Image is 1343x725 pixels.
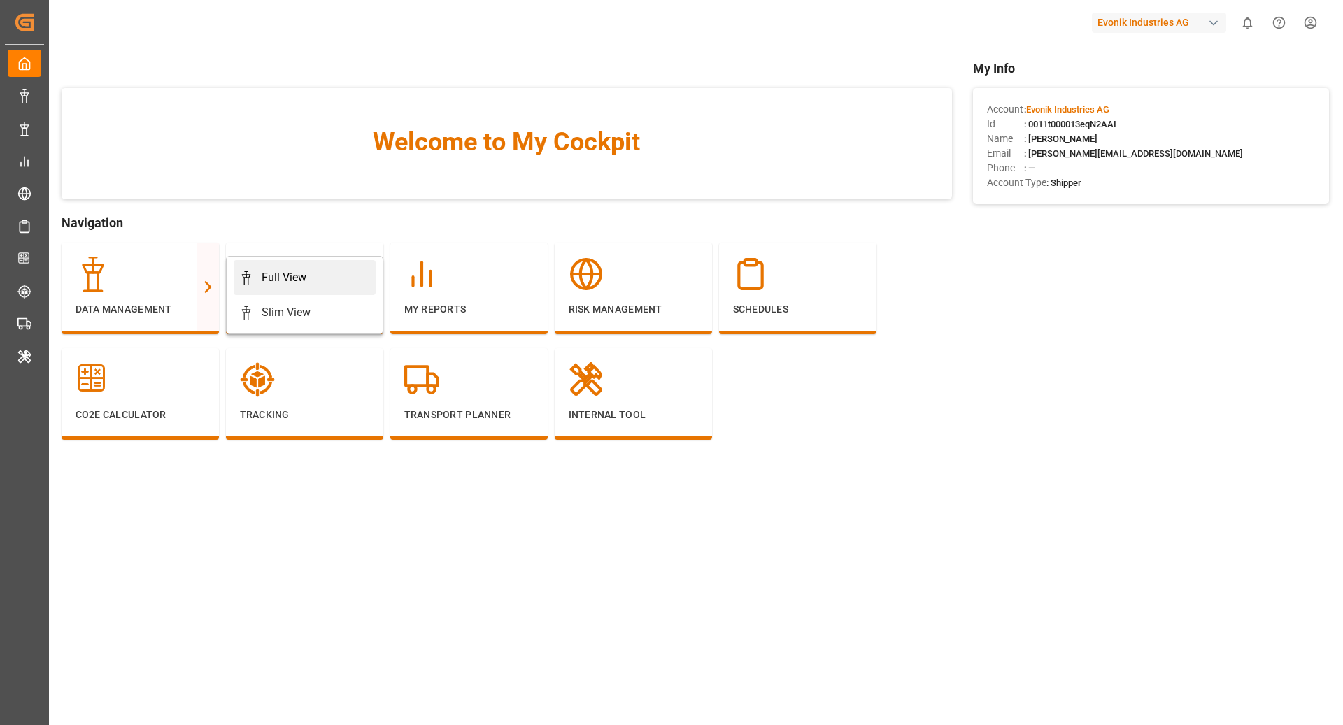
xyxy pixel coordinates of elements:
a: Slim View [234,295,376,330]
span: : [PERSON_NAME][EMAIL_ADDRESS][DOMAIN_NAME] [1024,148,1243,159]
span: Phone [987,161,1024,175]
span: : [PERSON_NAME] [1024,134,1097,144]
span: Account [987,102,1024,117]
p: My Reports [404,302,534,317]
span: Id [987,117,1024,131]
span: Email [987,146,1024,161]
span: : 0011t000013eqN2AAI [1024,119,1116,129]
p: Data Management [76,302,205,317]
span: : — [1024,163,1035,173]
span: Evonik Industries AG [1026,104,1109,115]
div: Full View [262,269,306,286]
a: Full View [234,260,376,295]
span: Navigation [62,213,952,232]
p: Tracking [240,408,369,422]
span: Name [987,131,1024,146]
button: show 0 new notifications [1232,7,1263,38]
p: Risk Management [569,302,698,317]
span: Welcome to My Cockpit [90,123,924,161]
button: Help Center [1263,7,1295,38]
div: Evonik Industries AG [1092,13,1226,33]
p: Internal Tool [569,408,698,422]
span: My Info [973,59,1329,78]
p: Transport Planner [404,408,534,422]
span: : Shipper [1046,178,1081,188]
p: CO2e Calculator [76,408,205,422]
p: Schedules [733,302,862,317]
button: Evonik Industries AG [1092,9,1232,36]
div: Slim View [262,304,311,321]
span: Account Type [987,175,1046,190]
span: : [1024,104,1109,115]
